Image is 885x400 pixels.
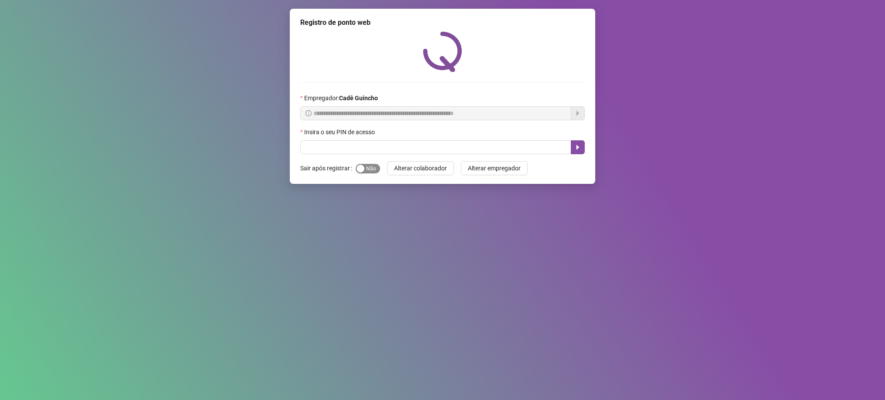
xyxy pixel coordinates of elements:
[300,127,381,137] label: Insira o seu PIN de acesso
[300,17,585,28] div: Registro de ponto web
[305,110,312,116] span: info-circle
[300,161,356,175] label: Sair após registrar
[461,161,528,175] button: Alterar empregador
[387,161,454,175] button: Alterar colaborador
[304,93,378,103] span: Empregador :
[394,163,447,173] span: Alterar colaborador
[339,95,378,102] strong: Cadê Guincho
[423,31,462,72] img: QRPoint
[574,144,581,151] span: caret-right
[468,163,521,173] span: Alterar empregador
